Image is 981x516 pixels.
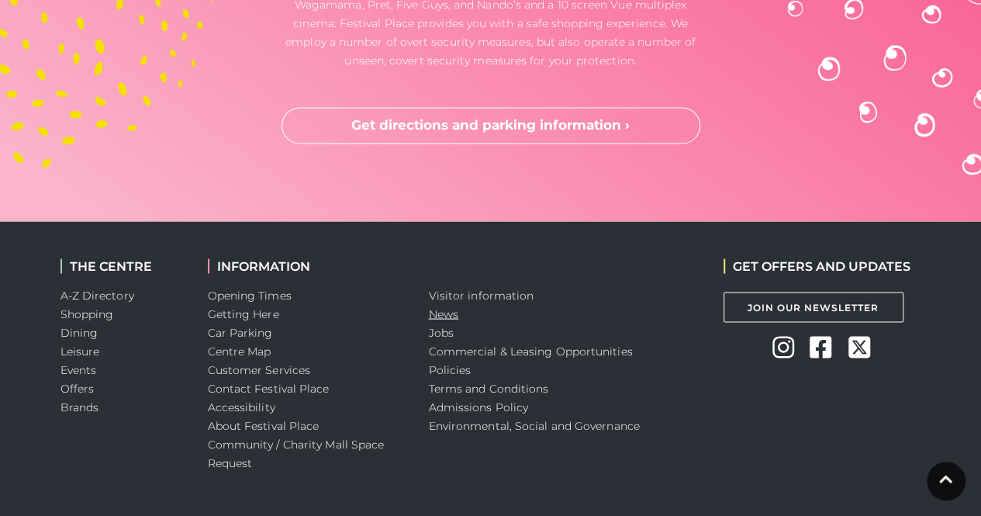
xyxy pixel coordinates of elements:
[429,288,534,302] a: Visitor information
[429,344,633,358] a: Commercial & Leasing Opportunities
[60,288,134,302] a: A-Z Directory
[60,400,99,414] a: Brands
[208,306,279,320] a: Getting Here
[208,418,320,432] a: About Festival Place
[429,381,549,395] a: Terms and Conditions
[208,381,330,395] a: Contact Festival Place
[429,400,529,414] a: Admissions Policy
[60,258,185,273] h2: THE CENTRE
[208,258,406,273] h2: INFORMATION
[60,362,97,376] a: Events
[724,258,910,273] h2: GET OFFERS AND UPDATES
[60,306,114,320] a: Shopping
[60,325,98,339] a: Dining
[724,292,903,322] a: Join Our Newsletter
[429,362,472,376] a: Policies
[429,306,458,320] a: News
[208,437,385,469] a: Community / Charity Mall Space Request
[429,325,454,339] a: Jobs
[282,107,700,144] a: Get directions and parking information ›
[208,288,292,302] a: Opening Times
[208,362,311,376] a: Customer Services
[429,418,640,432] a: Environmental, Social and Governance
[208,344,271,358] a: Centre Map
[208,325,273,339] a: Car Parking
[208,400,275,414] a: Accessibility
[60,344,100,358] a: Leisure
[60,381,95,395] a: Offers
